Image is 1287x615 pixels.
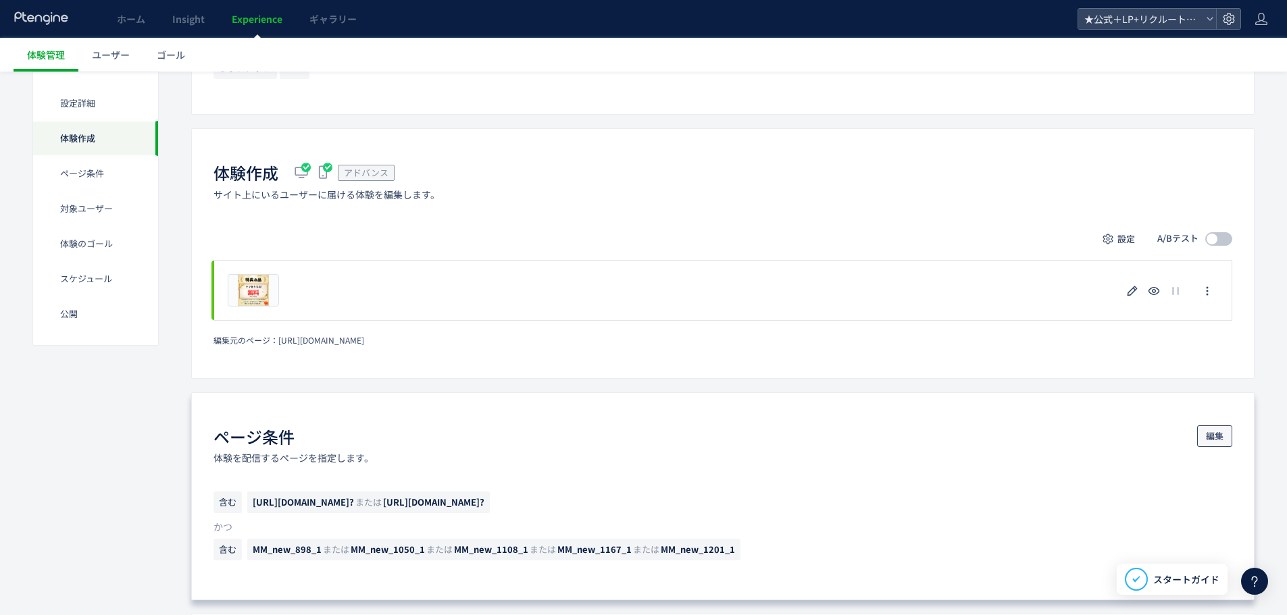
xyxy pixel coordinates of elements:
[351,543,425,556] span: MM_new_1050_1
[33,296,158,331] div: 公開
[1206,425,1223,447] span: 編集
[33,86,158,121] div: 設定詳細
[383,496,484,508] span: [URL][DOMAIN_NAME]?
[278,334,364,346] span: https://tcb-beauty.net/menu/kumatori_injection_03
[253,543,322,556] span: MM_new_898_1
[232,12,282,26] span: Experience
[213,425,295,448] h1: ページ条件
[92,48,130,61] span: ユーザー
[323,543,349,556] span: または
[309,12,357,26] span: ギャラリー
[1117,228,1135,250] span: 設定
[33,121,158,156] div: 体験作成
[117,12,145,26] span: ホーム
[213,520,1232,533] p: かつ
[355,496,382,508] span: または
[33,226,158,261] div: 体験のゴール
[213,539,242,560] span: 含む
[557,543,632,556] span: MM_new_1167_1
[530,543,556,556] span: または
[157,48,185,61] span: ゴール
[213,451,374,464] p: 体験を配信するページを指定します。
[1095,228,1144,250] button: 設定
[247,539,740,560] span: MM_new_898_1またはMM_new_1050_1またはMM_new_1108_1またはMM_new_1167_1またはMM_new_1201_1
[33,261,158,296] div: スケジュール​
[172,12,205,26] span: Insight
[213,491,242,513] span: 含む
[213,161,278,184] h1: 体験作成
[33,191,158,226] div: 対象ユーザー
[253,496,354,508] span: [URL][DOMAIN_NAME]?
[27,48,65,61] span: 体験管理
[1153,572,1219,587] span: スタートガイド
[454,543,528,556] span: MM_new_1108_1
[633,543,659,556] span: または
[1197,425,1232,447] button: 編集
[1080,9,1201,29] span: ★公式＋LP+リクルート+BS+FastNail+TKBC
[426,543,453,556] span: または
[1157,232,1198,245] span: A/Bテスト
[661,543,735,556] span: MM_new_1201_1
[228,275,278,306] img: 900e10c69b78dce083c733a6a226aa3c1742551878608.png
[33,156,158,191] div: ページ条件
[344,166,388,179] span: アドバンス
[213,188,440,201] p: サイト上にいるユーザーに届ける体験を編集します。
[213,334,825,346] div: 編集元のページ：
[247,491,490,513] span: https://tcb-beauty.net/menu/kumatori_injection_03?またはhttps://tcb-beauty.net/menu/kumatori_injecti...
